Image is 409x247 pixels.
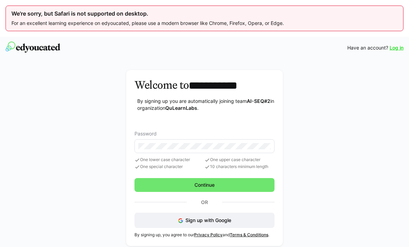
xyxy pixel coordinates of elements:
img: edyoucated [6,42,60,53]
span: One special character [134,164,204,170]
a: Terms & Conditions [230,232,268,237]
span: Sign up with Google [185,217,231,223]
p: By signing up you are automatically joining team in organization . [137,98,275,112]
span: Have an account? [347,44,388,51]
p: For an excellent learning experience on edyoucated, please use a modern browser like Chrome, Fire... [11,20,398,27]
p: By signing up, you agree to our and . [134,232,275,238]
h3: Welcome to [134,78,275,92]
a: Privacy Policy [194,232,223,237]
p: Or [187,197,222,207]
span: One lower case character [134,157,204,163]
button: Continue [134,178,275,192]
span: One upper case character [204,157,275,163]
strong: QuLearnLabs [165,105,197,111]
div: We're sorry, but Safari is not supported on desktop. [11,10,398,17]
span: Continue [193,182,216,188]
strong: AI-SEQ#2 [247,98,270,104]
span: Password [134,131,157,136]
button: Sign up with Google [134,213,275,228]
span: 10 characters minimum length [204,164,275,170]
a: Log in [390,44,403,51]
